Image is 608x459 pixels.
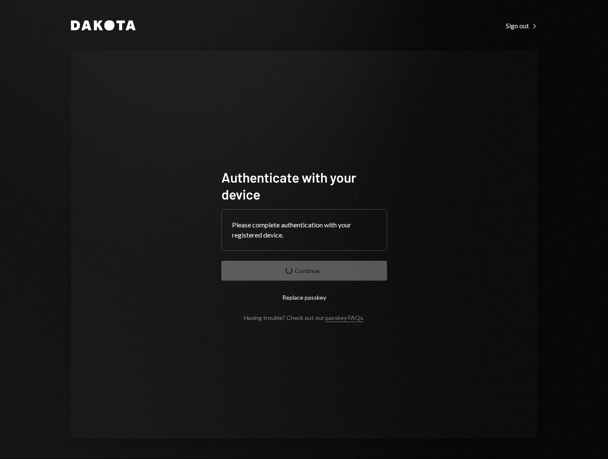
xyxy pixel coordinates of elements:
div: Please complete authentication with your registered device. [232,220,376,240]
div: Having trouble? Check out our . [244,314,364,321]
div: Sign out [506,22,537,30]
button: Replace passkey [221,287,387,307]
a: passkey FAQs [325,314,363,322]
a: Sign out [506,21,537,30]
h1: Authenticate with your device [221,169,387,202]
